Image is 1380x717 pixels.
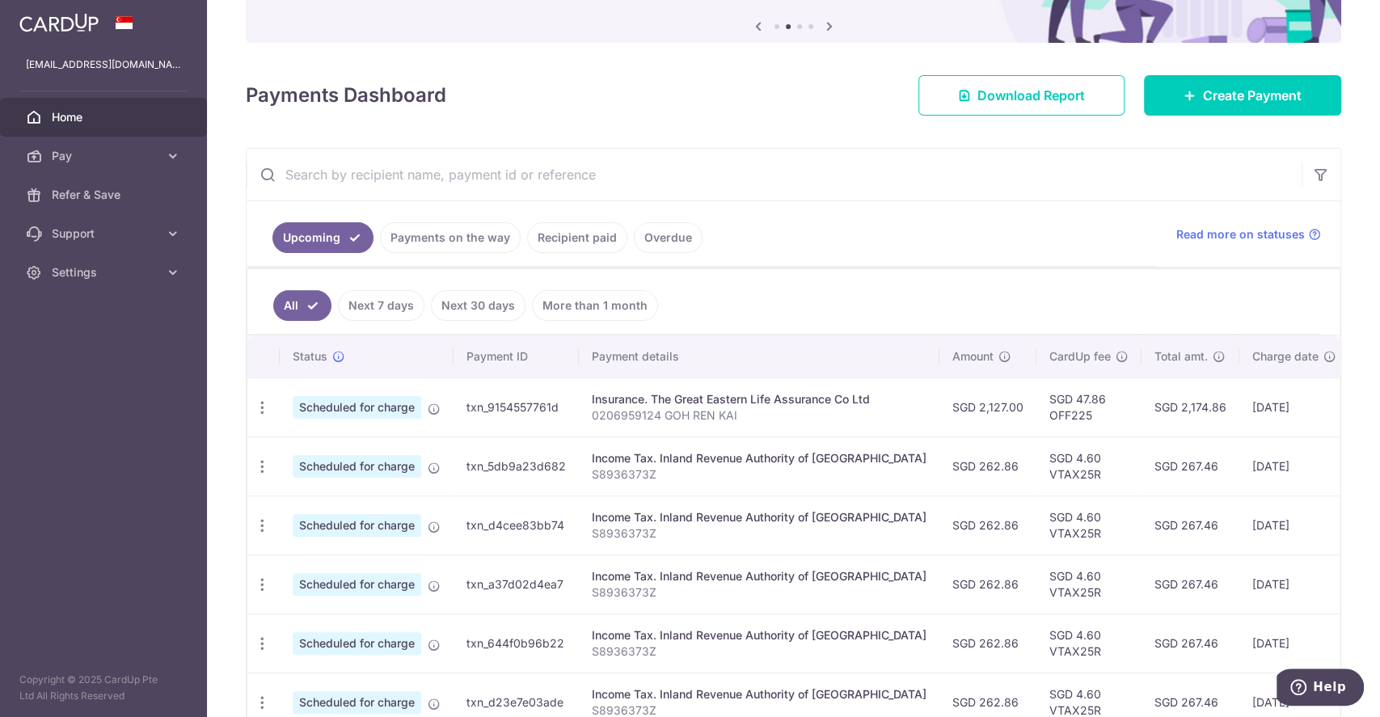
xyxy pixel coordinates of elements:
[592,643,926,660] p: S8936373Z
[1142,555,1239,614] td: SGD 267.46
[52,109,158,125] span: Home
[293,514,421,537] span: Scheduled for charge
[1239,555,1349,614] td: [DATE]
[939,614,1036,673] td: SGD 262.86
[1142,496,1239,555] td: SGD 267.46
[293,691,421,714] span: Scheduled for charge
[454,614,579,673] td: txn_644f0b96b22
[939,437,1036,496] td: SGD 262.86
[454,377,579,437] td: txn_9154557761d
[454,335,579,377] th: Payment ID
[939,377,1036,437] td: SGD 2,127.00
[592,391,926,407] div: Insurance. The Great Eastern Life Assurance Co Ltd
[19,13,99,32] img: CardUp
[1252,348,1319,365] span: Charge date
[1036,437,1142,496] td: SGD 4.60 VTAX25R
[272,222,373,253] a: Upcoming
[293,455,421,478] span: Scheduled for charge
[52,226,158,242] span: Support
[527,222,627,253] a: Recipient paid
[1203,86,1302,105] span: Create Payment
[592,450,926,466] div: Income Tax. Inland Revenue Authority of [GEOGRAPHIC_DATA]
[1176,226,1305,243] span: Read more on statuses
[1144,75,1341,116] a: Create Payment
[1277,668,1364,709] iframe: Opens a widget where you can find more information
[977,86,1085,105] span: Download Report
[592,686,926,702] div: Income Tax. Inland Revenue Authority of [GEOGRAPHIC_DATA]
[939,496,1036,555] td: SGD 262.86
[592,466,926,483] p: S8936373Z
[1176,226,1321,243] a: Read more on statuses
[1036,377,1142,437] td: SGD 47.86 OFF225
[454,555,579,614] td: txn_a37d02d4ea7
[939,555,1036,614] td: SGD 262.86
[592,525,926,542] p: S8936373Z
[293,396,421,419] span: Scheduled for charge
[247,149,1302,200] input: Search by recipient name, payment id or reference
[579,335,939,377] th: Payment details
[532,290,658,321] a: More than 1 month
[1049,348,1111,365] span: CardUp fee
[246,81,446,110] h4: Payments Dashboard
[293,348,327,365] span: Status
[592,568,926,584] div: Income Tax. Inland Revenue Authority of [GEOGRAPHIC_DATA]
[1036,496,1142,555] td: SGD 4.60 VTAX25R
[338,290,424,321] a: Next 7 days
[1142,377,1239,437] td: SGD 2,174.86
[431,290,525,321] a: Next 30 days
[1036,614,1142,673] td: SGD 4.60 VTAX25R
[1239,496,1349,555] td: [DATE]
[592,627,926,643] div: Income Tax. Inland Revenue Authority of [GEOGRAPHIC_DATA]
[293,632,421,655] span: Scheduled for charge
[52,187,158,203] span: Refer & Save
[634,222,703,253] a: Overdue
[1239,377,1349,437] td: [DATE]
[1142,437,1239,496] td: SGD 267.46
[52,264,158,280] span: Settings
[293,573,421,596] span: Scheduled for charge
[592,407,926,424] p: 0206959124 GOH REN KAI
[952,348,994,365] span: Amount
[1239,437,1349,496] td: [DATE]
[592,584,926,601] p: S8936373Z
[1036,555,1142,614] td: SGD 4.60 VTAX25R
[1142,614,1239,673] td: SGD 267.46
[454,437,579,496] td: txn_5db9a23d682
[26,57,181,73] p: [EMAIL_ADDRESS][DOMAIN_NAME]
[918,75,1125,116] a: Download Report
[1239,614,1349,673] td: [DATE]
[592,509,926,525] div: Income Tax. Inland Revenue Authority of [GEOGRAPHIC_DATA]
[1154,348,1208,365] span: Total amt.
[380,222,521,253] a: Payments on the way
[52,148,158,164] span: Pay
[454,496,579,555] td: txn_d4cee83bb74
[273,290,331,321] a: All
